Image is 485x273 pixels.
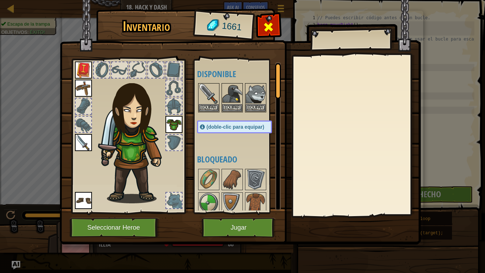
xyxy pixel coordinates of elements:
img: portrait.png [222,170,242,189]
img: portrait.png [199,170,219,189]
button: Equipar [199,104,219,112]
span: (doble-clic para equipar) [207,124,265,130]
h4: Disponible [197,69,286,79]
img: portrait.png [165,116,182,133]
button: Equipar [222,104,242,112]
img: portrait.png [199,193,219,213]
span: 1661 [221,20,242,34]
img: portrait.png [246,84,266,104]
img: guardian_hair.png [98,73,174,203]
img: portrait.png [75,134,92,151]
img: portrait.png [199,84,219,104]
img: portrait.png [246,193,266,213]
h4: Bloqueado [197,155,286,164]
img: portrait.png [222,84,242,104]
img: portrait.png [246,170,266,189]
button: Equipar [246,104,266,112]
img: portrait.png [75,80,92,97]
img: portrait.png [222,193,242,213]
button: Jugar [202,218,276,237]
img: portrait.png [75,192,92,209]
h1: Inventario [101,19,192,34]
img: portrait.png [75,61,92,79]
button: Seleccionar Heroe [70,218,160,237]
